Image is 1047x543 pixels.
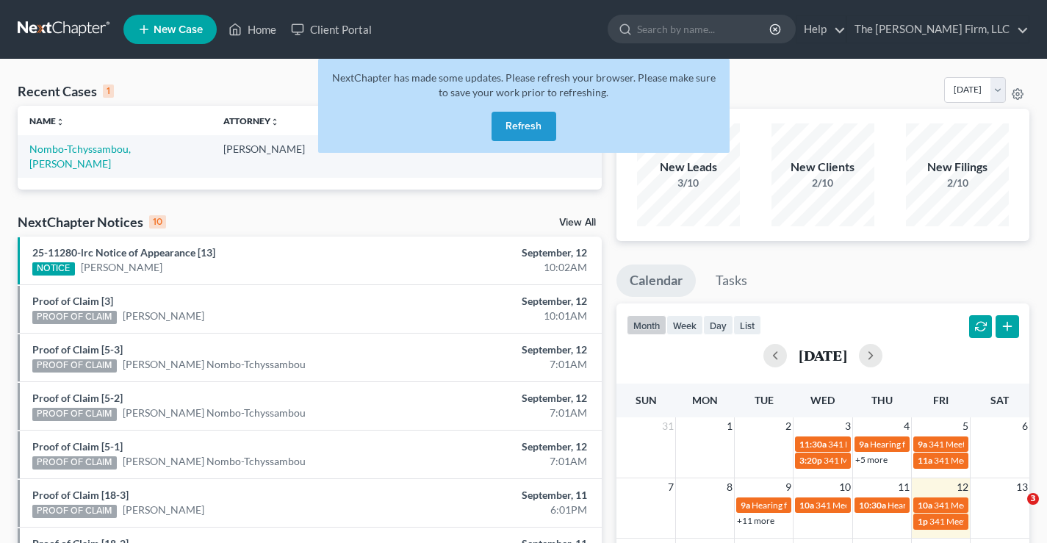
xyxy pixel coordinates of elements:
[18,213,166,231] div: NextChapter Notices
[843,417,852,435] span: 3
[733,315,761,335] button: list
[123,503,204,517] a: [PERSON_NAME]
[637,15,771,43] input: Search by name...
[847,16,1029,43] a: The [PERSON_NAME] Firm, LLC
[870,439,985,450] span: Hearing for [PERSON_NAME]
[559,217,596,228] a: View All
[123,357,306,372] a: [PERSON_NAME] Nombo-Tchyssambou
[221,16,284,43] a: Home
[637,176,740,190] div: 3/10
[918,455,932,466] span: 11a
[799,439,827,450] span: 11:30a
[810,394,835,406] span: Wed
[412,406,587,420] div: 7:01AM
[29,143,131,170] a: Nombo-Tchyssambou, [PERSON_NAME]
[906,159,1009,176] div: New Filings
[692,394,718,406] span: Mon
[1027,493,1039,505] span: 3
[955,478,970,496] span: 12
[270,118,279,126] i: unfold_more
[317,135,386,177] td: Individual
[784,478,793,496] span: 9
[32,489,129,501] a: Proof of Claim [18-3]
[859,500,886,511] span: 10:30a
[412,309,587,323] div: 10:01AM
[32,246,215,259] a: 25-11280-lrc Notice of Appearance [13]
[1021,417,1029,435] span: 6
[799,500,814,511] span: 10a
[725,417,734,435] span: 1
[1015,478,1029,496] span: 13
[627,315,666,335] button: month
[918,516,928,527] span: 1p
[888,500,932,511] span: Hearing for
[492,112,556,141] button: Refresh
[223,115,279,126] a: Attorneyunfold_more
[918,500,932,511] span: 10a
[123,406,306,420] a: [PERSON_NAME] Nombo-Tchyssambou
[855,454,888,465] a: +5 more
[32,456,117,470] div: PROOF OF CLAIM
[332,71,716,98] span: NextChapter has made some updates. Please refresh your browser. Please make sure to save your wor...
[32,295,113,307] a: Proof of Claim [3]
[412,357,587,372] div: 7:01AM
[799,455,822,466] span: 3:20p
[666,315,703,335] button: week
[828,439,960,450] span: 341 Meeting for [PERSON_NAME]
[902,417,911,435] span: 4
[412,342,587,357] div: September, 12
[412,245,587,260] div: September, 12
[703,315,733,335] button: day
[702,265,760,297] a: Tasks
[149,215,166,229] div: 10
[32,408,117,421] div: PROOF OF CLAIM
[771,159,874,176] div: New Clients
[961,417,970,435] span: 5
[637,159,740,176] div: New Leads
[616,265,696,297] a: Calendar
[755,394,774,406] span: Tue
[636,394,657,406] span: Sun
[284,16,379,43] a: Client Portal
[412,391,587,406] div: September, 12
[784,417,793,435] span: 2
[412,439,587,454] div: September, 12
[32,343,123,356] a: Proof of Claim [5-3]
[752,500,866,511] span: Hearing for [PERSON_NAME]
[412,488,587,503] div: September, 11
[412,260,587,275] div: 10:02AM
[81,260,162,275] a: [PERSON_NAME]
[661,417,675,435] span: 31
[741,500,750,511] span: 9a
[32,505,117,518] div: PROOF OF CLAIM
[154,24,203,35] span: New Case
[997,493,1032,528] iframe: Intercom live chat
[56,118,65,126] i: unfold_more
[212,135,317,177] td: [PERSON_NAME]
[906,176,1009,190] div: 2/10
[103,84,114,98] div: 1
[896,478,911,496] span: 11
[412,454,587,469] div: 7:01AM
[32,262,75,276] div: NOTICE
[32,311,117,324] div: PROOF OF CLAIM
[859,439,868,450] span: 9a
[871,394,893,406] span: Thu
[816,500,948,511] span: 341 Meeting for [PERSON_NAME]
[29,115,65,126] a: Nameunfold_more
[666,478,675,496] span: 7
[918,439,927,450] span: 9a
[796,16,846,43] a: Help
[725,478,734,496] span: 8
[824,455,956,466] span: 341 Meeting for [PERSON_NAME]
[18,82,114,100] div: Recent Cases
[32,392,123,404] a: Proof of Claim [5-2]
[990,394,1009,406] span: Sat
[123,309,204,323] a: [PERSON_NAME]
[771,176,874,190] div: 2/10
[799,348,847,363] h2: [DATE]
[737,515,774,526] a: +11 more
[933,394,949,406] span: Fri
[32,359,117,373] div: PROOF OF CLAIM
[412,294,587,309] div: September, 12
